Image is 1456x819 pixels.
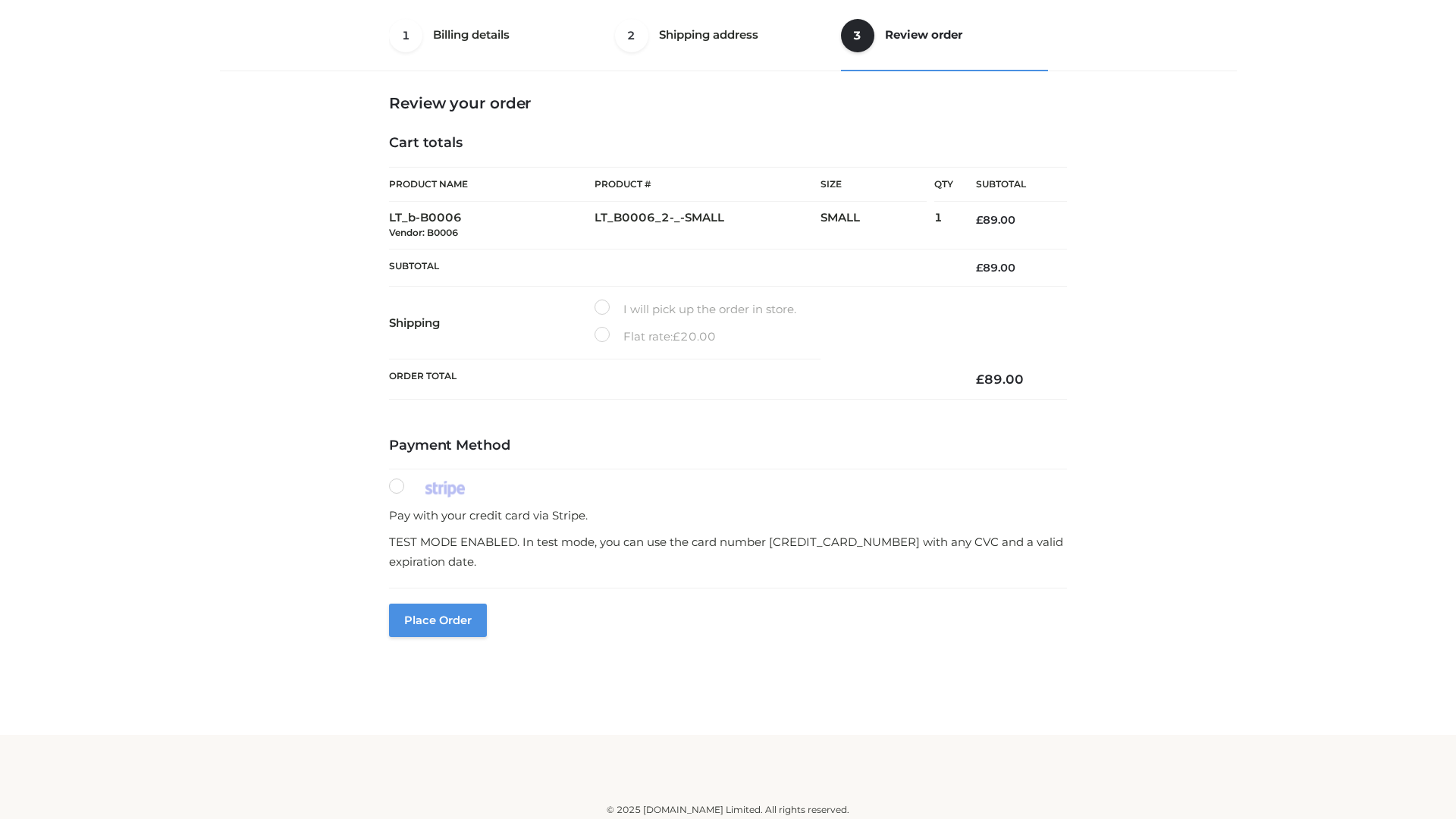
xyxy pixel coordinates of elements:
h4: Payment Method [389,438,1067,454]
button: Place order [389,604,487,637]
small: Vendor: B0006 [389,227,458,238]
label: Flat rate: [595,327,716,347]
span: £ [976,261,983,275]
td: LT_b-B0006 [389,202,595,249]
label: I will pick up the order in store. [595,300,796,319]
th: Size [821,168,927,202]
th: Qty [934,167,953,202]
bdi: 89.00 [976,213,1015,227]
th: Product Name [389,167,595,202]
h3: Review your order [389,94,1067,112]
p: TEST MODE ENABLED. In test mode, you can use the card number [CREDIT_CARD_NUMBER] with any CVC an... [389,532,1067,571]
td: LT_B0006_2-_-SMALL [595,202,821,249]
td: SMALL [821,202,934,249]
bdi: 20.00 [673,329,716,344]
bdi: 89.00 [976,372,1024,387]
th: Order Total [389,359,953,400]
p: Pay with your credit card via Stripe. [389,506,1067,526]
th: Subtotal [389,249,953,286]
th: Shipping [389,287,595,359]
td: 1 [934,202,953,249]
th: Subtotal [953,168,1067,202]
span: £ [976,372,984,387]
h4: Cart totals [389,135,1067,152]
span: £ [976,213,983,227]
span: £ [673,329,680,344]
bdi: 89.00 [976,261,1015,275]
th: Product # [595,167,821,202]
div: © 2025 [DOMAIN_NAME] Limited. All rights reserved. [225,802,1231,817]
